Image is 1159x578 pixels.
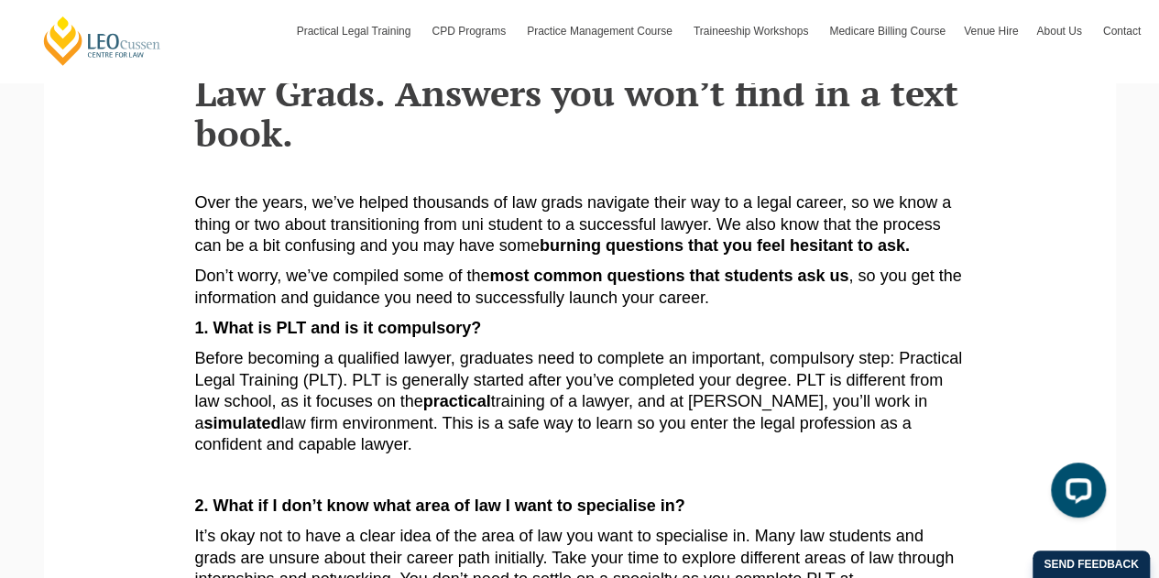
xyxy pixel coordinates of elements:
strong: Top 10 Questions about PLT we get from Law Grads. Answers you won’t find in a text book. [195,27,958,157]
p: Don’t worry, we’ve compiled some of the , so you get the information and guidance you need to suc... [195,266,965,309]
a: Practice Management Course [518,5,684,58]
a: About Us [1027,5,1093,58]
strong: most common questions that students ask us [489,267,848,285]
strong: practical [423,392,491,410]
p: Before becoming a qualified lawyer, graduates need to complete an important, compulsory step: Pra... [195,348,965,455]
p: Over the years, we’ve helped thousands of law grads navigate their way to a legal career, so we k... [195,192,965,256]
a: Traineeship Workshops [684,5,820,58]
a: Contact [1094,5,1150,58]
strong: burning questions that you feel hesitant to ask. [540,236,910,255]
a: Venue Hire [955,5,1027,58]
a: [PERSON_NAME] Centre for Law [41,15,163,67]
a: Practical Legal Training [288,5,423,58]
iframe: LiveChat chat widget [1036,455,1113,532]
a: Medicare Billing Course [820,5,955,58]
strong: simulated [204,414,281,432]
strong: 2. What if I don’t know what area of law I want to specialise in? [195,496,685,515]
strong: 1. What is PLT and is it compulsory? [195,319,482,337]
a: CPD Programs [422,5,518,58]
